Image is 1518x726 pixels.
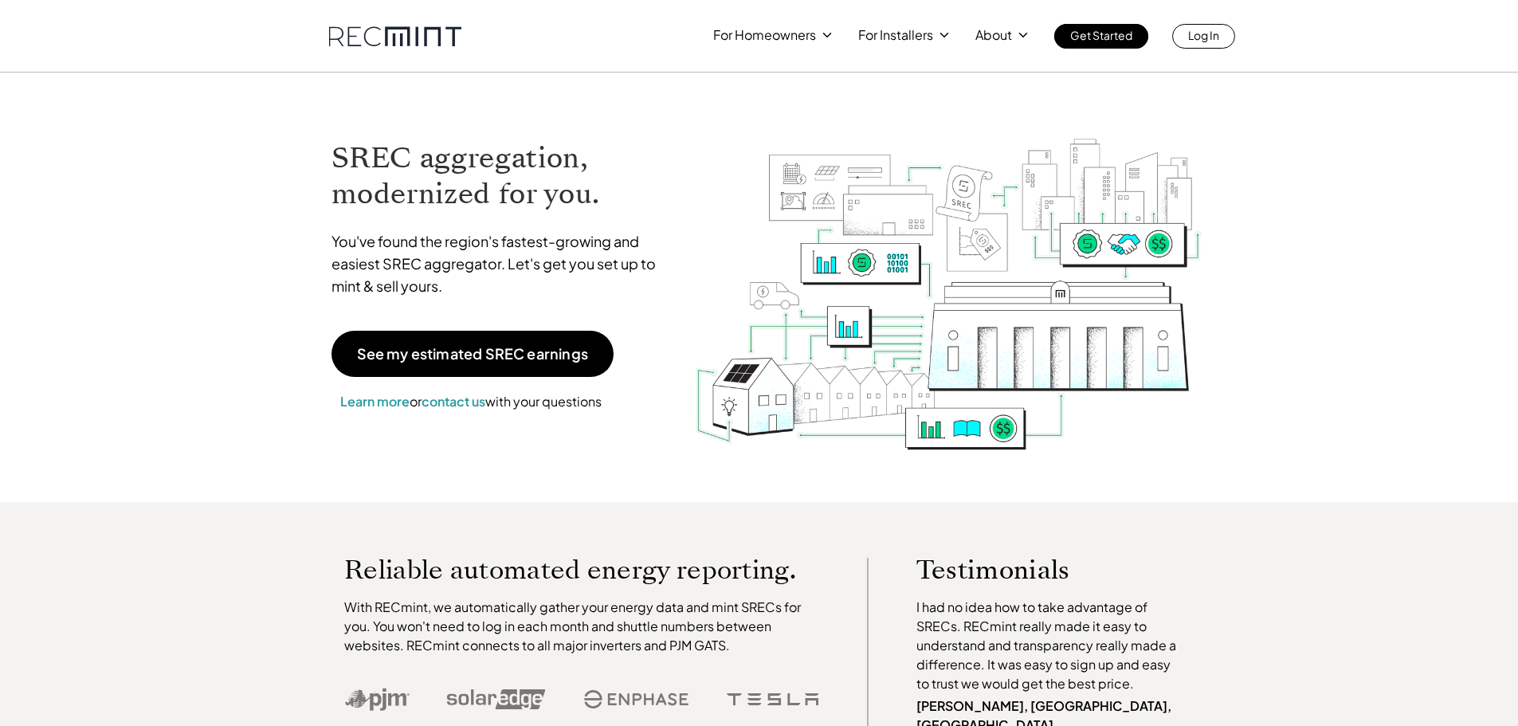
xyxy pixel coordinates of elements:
p: About [975,24,1012,46]
p: See my estimated SREC earnings [357,347,588,361]
a: Learn more [340,393,410,410]
a: contact us [422,393,485,410]
p: You've found the region's fastest-growing and easiest SREC aggregator. Let's get you set up to mi... [331,230,671,297]
img: RECmint value cycle [694,96,1202,454]
p: Reliable automated energy reporting. [344,558,819,582]
p: For Installers [858,24,933,46]
a: Log In [1172,24,1235,49]
a: Get Started [1054,24,1148,49]
p: or with your questions [331,391,610,412]
p: Testimonials [916,558,1154,582]
a: See my estimated SREC earnings [331,331,614,377]
p: Get Started [1070,24,1132,46]
p: For Homeowners [713,24,816,46]
p: I had no idea how to take advantage of SRECs. RECmint really made it easy to understand and trans... [916,598,1184,693]
p: With RECmint, we automatically gather your energy data and mint SRECs for you. You won't need to ... [344,598,819,655]
p: Log In [1188,24,1219,46]
h1: SREC aggregation, modernized for you. [331,140,671,212]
